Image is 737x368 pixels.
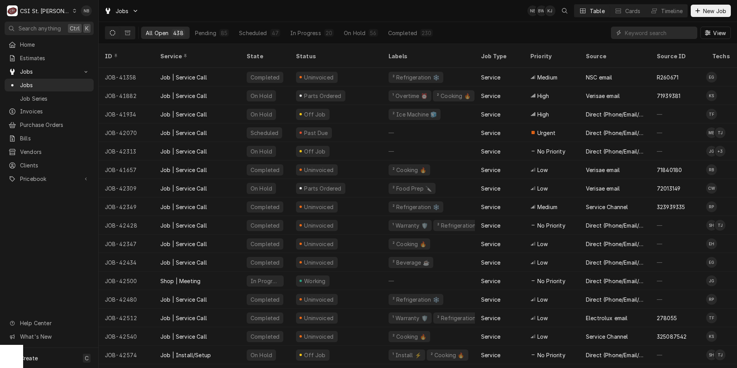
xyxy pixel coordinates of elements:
[99,142,154,160] div: JOB-42313
[20,41,90,49] span: Home
[625,27,693,39] input: Keyword search
[481,184,500,192] div: Service
[101,5,142,17] a: Go to Jobs
[20,107,90,115] span: Invoices
[392,166,427,174] div: ² Cooking 🔥
[20,333,89,341] span: What's New
[706,164,717,175] div: Ryan Bietchert's Avatar
[250,147,273,155] div: On Hold
[537,221,565,230] span: No Priority
[586,351,644,359] div: Direct (Phone/Email/etc.)
[715,349,725,360] div: Trevor Johnson's Avatar
[303,240,335,248] div: Uninvoiced
[99,309,154,327] div: JOB-42512
[160,110,207,118] div: Job | Service Call
[5,317,94,329] a: Go to Help Center
[430,351,465,359] div: ² Cooking 🔥
[105,52,146,60] div: ID
[303,166,335,174] div: Uninvoiced
[160,166,207,174] div: Job | Service Call
[536,5,547,16] div: BW
[651,272,706,290] div: —
[370,29,376,37] div: 56
[303,147,326,155] div: Off Job
[481,295,500,304] div: Service
[5,330,94,343] a: Go to What's New
[160,314,207,322] div: Job | Service Call
[715,127,725,138] div: TJ
[5,118,94,131] a: Purchase Orders
[657,52,698,60] div: Source ID
[160,147,207,155] div: Job | Service Call
[481,129,500,137] div: Service
[481,351,500,359] div: Service
[590,7,605,15] div: Table
[586,295,644,304] div: Direct (Phone/Email/etc.)
[250,240,280,248] div: Completed
[160,277,200,285] div: Shop | Meeting
[392,351,422,359] div: ¹ Install ⚡️
[712,52,731,60] div: Techs
[160,129,207,137] div: Job | Service Call
[436,314,485,322] div: ² Refrigeration ❄️
[5,159,94,172] a: Clients
[303,258,335,267] div: Uninvoiced
[545,5,555,16] div: Ken Jiricek's Avatar
[5,172,94,185] a: Go to Pricebook
[481,203,500,211] div: Service
[99,68,154,86] div: JOB-41358
[706,238,717,249] div: EH
[5,132,94,145] a: Bills
[657,184,680,192] div: 72013149
[382,272,475,290] div: —
[303,295,335,304] div: Uninvoiced
[20,95,90,103] span: Job Series
[5,79,94,91] a: Jobs
[99,216,154,235] div: JOB-42428
[481,277,500,285] div: Service
[700,27,731,39] button: View
[20,68,78,76] span: Jobs
[392,333,427,341] div: ² Cooking 🔥
[388,29,417,37] div: Completed
[586,277,644,285] div: Direct (Phone/Email/etc.)
[661,7,683,15] div: Timeline
[195,29,216,37] div: Pending
[537,166,548,174] span: Low
[160,52,233,60] div: Service
[537,147,565,155] span: No Priority
[481,52,518,60] div: Job Type
[392,110,437,118] div: ² Ice Machine 🧊
[99,235,154,253] div: JOB-42347
[20,81,90,89] span: Jobs
[250,351,273,359] div: On Hold
[537,184,548,192] span: Low
[99,346,154,364] div: JOB-42574
[250,203,280,211] div: Completed
[5,105,94,118] a: Invoices
[586,240,644,248] div: Direct (Phone/Email/etc.)
[481,110,500,118] div: Service
[706,90,717,101] div: KS
[326,29,332,37] div: 20
[303,110,326,118] div: Off Job
[250,314,280,322] div: Completed
[99,160,154,179] div: JOB-41657
[160,333,207,341] div: Job | Service Call
[5,22,94,35] button: Search anythingCtrlK
[651,216,706,235] div: —
[99,327,154,346] div: JOB-42540
[706,127,717,138] div: Mike Barnett's Avatar
[706,183,717,194] div: Chuck Wamboldt's Avatar
[81,5,92,16] div: Nick Badolato's Avatar
[392,203,440,211] div: ² Refrigeration ❄️
[250,92,273,100] div: On Hold
[625,7,641,15] div: Cards
[706,312,717,323] div: Thomas Fonte's Avatar
[706,72,717,83] div: EG
[706,257,717,268] div: Eric Guard's Avatar
[706,183,717,194] div: CW
[651,235,706,253] div: —
[146,29,168,37] div: All Open
[586,73,612,81] div: NSC email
